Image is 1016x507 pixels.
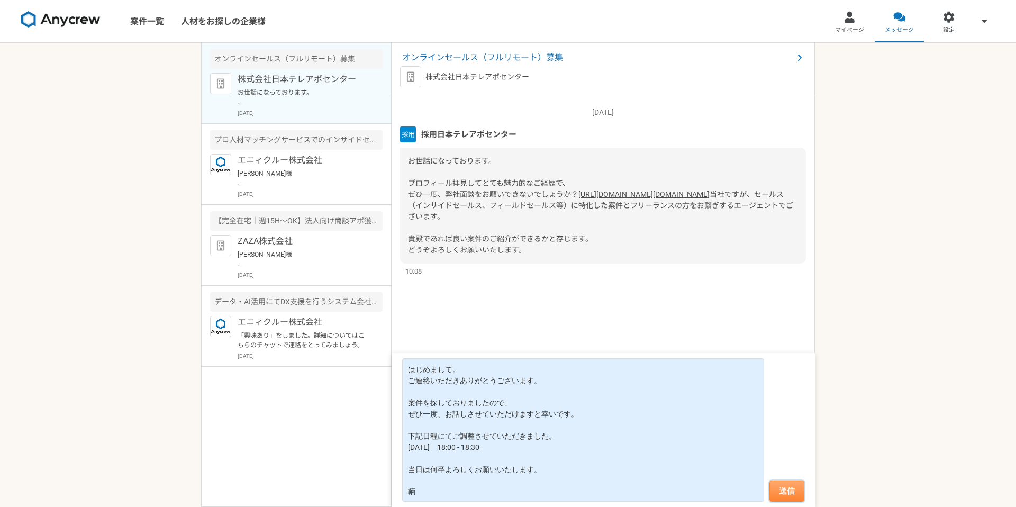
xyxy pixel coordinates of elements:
[885,26,914,34] span: メッセージ
[210,316,231,337] img: logo_text_blue_01.png
[769,481,804,502] button: 送信
[210,73,231,94] img: default_org_logo-42cde973f59100197ec2c8e796e4974ac8490bb5b08a0eb061ff975e4574aa76.png
[835,26,864,34] span: マイページ
[238,331,368,350] p: 「興味あり」をしました。詳細についてはこちらのチャットで連絡をとってみましょう。
[210,292,383,312] div: データ・AI活用にてDX支援を行うシステム会社でのインサイドセールスを募集
[402,358,764,502] textarea: はじめまして。 ご連絡いただきありがとうございます。 案件を探しておりましたので、 ぜひ一度、お話しさせていただけますと幸いです。 下記日程にてご調整させていただきました。 [DATE] 18:...
[408,157,578,198] span: お世話になっております。 プロフィール拝見してとても魅力的なご経歴で、 ぜひ一度、弊社面談をお願いできないでしょうか？
[238,316,368,329] p: エニィクルー株式会社
[238,109,383,117] p: [DATE]
[400,66,421,87] img: default_org_logo-42cde973f59100197ec2c8e796e4974ac8490bb5b08a0eb061ff975e4574aa76.png
[210,235,231,256] img: default_org_logo-42cde973f59100197ec2c8e796e4974ac8490bb5b08a0eb061ff975e4574aa76.png
[402,51,793,64] span: オンラインセールス（フルリモート）募集
[210,211,383,231] div: 【完全在宅｜週15H〜OK】法人向け商談アポ獲得をお願いします！
[238,190,383,198] p: [DATE]
[425,71,529,83] p: 株式会社日本テレアポセンター
[210,130,383,150] div: プロ人材マッチングサービスでのインサイドセールス/カスタマーサクセス
[405,266,422,276] span: 10:08
[238,154,368,167] p: エニィクルー株式会社
[238,235,368,248] p: ZAZA株式会社
[408,190,793,254] span: 当社ですが、セールス（インサイドセールス、フィールドセールス等）に特化した案件とフリーランスの方をお繋ぎするエージェントでございます。 貴殿であれば良い案件のご紹介ができるかと存じます。 どうぞ...
[400,126,416,142] img: unnamed.png
[238,73,368,86] p: 株式会社日本テレアポセンター
[943,26,955,34] span: 設定
[238,250,368,269] p: [PERSON_NAME]様 お世話になります。鞆です。 当日のURL、会社紹介等、ご共有いただきありがとうございます。 事前に確認させていただきます。 何卒よろしくお願いいたします。 鞆
[400,107,806,118] p: [DATE]
[210,154,231,175] img: logo_text_blue_01.png
[421,129,516,140] span: 採用日本テレアポセンター
[238,169,368,188] p: [PERSON_NAME]様 はじめまして。 鞆（とも）と申します。 ご連絡いただきありがとうございます。 必須条件等再度確認させていただき問題ございませんでした。 下記日時にて調整させていただ...
[238,352,383,360] p: [DATE]
[238,88,368,107] p: お世話になっております。 プロフィール拝見してとても魅力的なご経歴で、 ぜひ一度、弊社面談をお願いできないでしょうか？ [URL][DOMAIN_NAME][DOMAIN_NAME] 当社ですが...
[238,271,383,279] p: [DATE]
[21,11,101,28] img: 8DqYSo04kwAAAAASUVORK5CYII=
[210,49,383,69] div: オンラインセールス（フルリモート）募集
[578,190,710,198] a: [URL][DOMAIN_NAME][DOMAIN_NAME]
